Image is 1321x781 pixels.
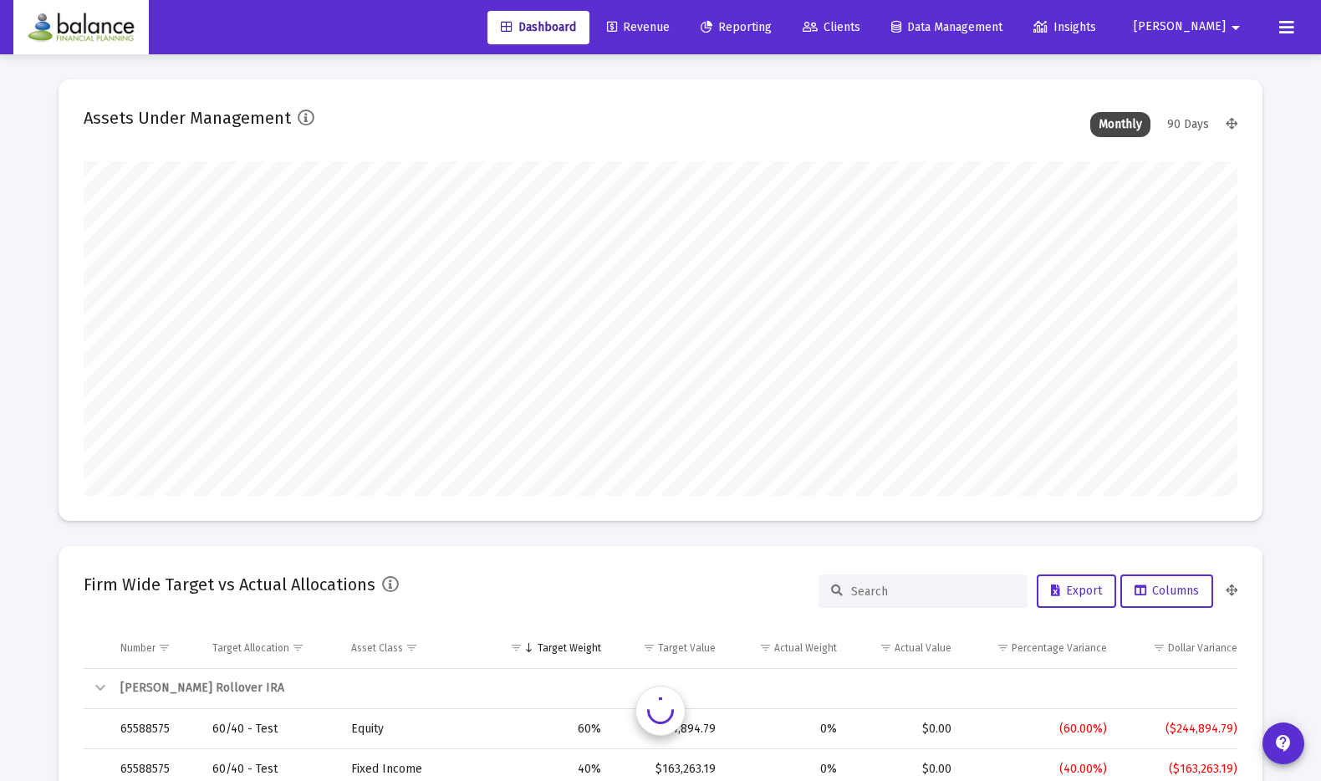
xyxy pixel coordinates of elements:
[997,641,1009,654] span: Show filter options for column 'Percentage Variance'
[739,721,838,738] div: 0%
[1226,11,1246,44] mat-icon: arrow_drop_down
[625,721,715,738] div: $244,894.79
[1273,733,1293,753] mat-icon: contact_support
[625,761,715,778] div: $163,263.19
[1120,574,1213,608] button: Columns
[1130,721,1237,738] div: ($244,894.79)
[84,571,375,598] h2: Firm Wide Target vs Actual Allocations
[201,628,339,668] td: Column Target Allocation
[860,721,951,738] div: $0.00
[727,628,849,668] td: Column Actual Weight
[503,761,601,778] div: 40%
[975,761,1107,778] div: (40.00%)
[339,709,492,749] td: Equity
[1119,628,1252,668] td: Column Dollar Variance
[1134,20,1226,34] span: [PERSON_NAME]
[487,11,589,44] a: Dashboard
[701,20,772,34] span: Reporting
[1153,641,1165,654] span: Show filter options for column 'Dollar Variance'
[607,20,670,34] span: Revenue
[1130,761,1237,778] div: ($163,263.19)
[158,641,171,654] span: Show filter options for column 'Number'
[84,669,109,709] td: Collapse
[109,628,201,668] td: Column Number
[789,11,874,44] a: Clients
[1051,584,1102,598] span: Export
[878,11,1016,44] a: Data Management
[503,721,601,738] div: 60%
[963,628,1119,668] td: Column Percentage Variance
[1090,112,1150,137] div: Monthly
[774,641,837,655] div: Actual Weight
[594,11,683,44] a: Revenue
[109,709,201,749] td: 65588575
[212,641,289,655] div: Target Allocation
[891,20,1002,34] span: Data Management
[687,11,785,44] a: Reporting
[851,584,1015,599] input: Search
[120,680,1237,697] div: [PERSON_NAME] Rollover IRA
[1135,584,1199,598] span: Columns
[120,641,156,655] div: Number
[849,628,963,668] td: Column Actual Value
[895,641,951,655] div: Actual Value
[739,761,838,778] div: 0%
[26,11,136,44] img: Dashboard
[880,641,892,654] span: Show filter options for column 'Actual Value'
[339,628,492,668] td: Column Asset Class
[1168,641,1237,655] div: Dollar Variance
[510,641,523,654] span: Show filter options for column 'Target Weight'
[803,20,860,34] span: Clients
[501,20,576,34] span: Dashboard
[1114,10,1266,43] button: [PERSON_NAME]
[1037,574,1116,608] button: Export
[351,641,403,655] div: Asset Class
[405,641,418,654] span: Show filter options for column 'Asset Class'
[538,641,601,655] div: Target Weight
[658,641,716,655] div: Target Value
[84,105,291,131] h2: Assets Under Management
[759,641,772,654] span: Show filter options for column 'Actual Weight'
[1159,112,1217,137] div: 90 Days
[643,641,655,654] span: Show filter options for column 'Target Value'
[201,709,339,749] td: 60/40 - Test
[1020,11,1109,44] a: Insights
[1012,641,1107,655] div: Percentage Variance
[613,628,727,668] td: Column Target Value
[975,721,1107,738] div: (60.00%)
[492,628,613,668] td: Column Target Weight
[292,641,304,654] span: Show filter options for column 'Target Allocation'
[1033,20,1096,34] span: Insights
[860,761,951,778] div: $0.00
